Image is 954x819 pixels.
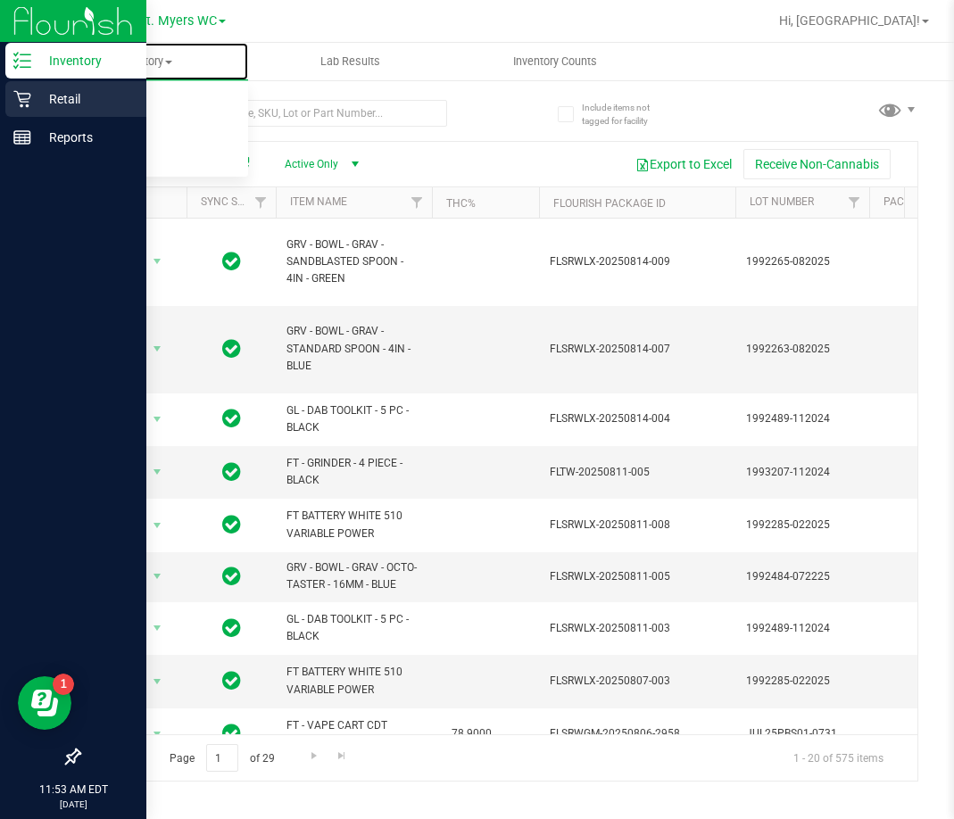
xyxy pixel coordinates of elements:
span: Hi, [GEOGRAPHIC_DATA]! [779,13,920,28]
span: 1992265-082025 [746,253,859,270]
span: select [146,564,169,589]
span: Lab Results [296,54,404,70]
span: In Sync [222,459,241,484]
inline-svg: Reports [13,128,31,146]
span: Inventory Counts [489,54,621,70]
a: Item Name [290,195,347,208]
span: 78.9000 [443,721,501,747]
p: 11:53 AM EDT [8,782,138,798]
span: FLSRWGM-20250806-2958 [550,725,725,742]
span: GRV - BOWL - GRAV - OCTO-TASTER - 16MM - BLUE [286,559,421,593]
span: In Sync [222,668,241,693]
a: Filter [402,187,432,218]
span: FT BATTERY WHITE 510 VARIABLE POWER [286,508,421,542]
span: select [146,249,169,274]
p: Inventory [31,50,138,71]
span: In Sync [222,336,241,361]
span: In Sync [222,249,241,274]
a: Filter [246,187,276,218]
a: THC% [446,197,476,210]
span: Page of 29 [154,744,289,772]
span: FLSRWLX-20250807-003 [550,673,725,690]
span: 1992489-112024 [746,620,859,637]
a: Filter [840,187,869,218]
span: In Sync [222,616,241,641]
span: FLSRWLX-20250811-005 [550,568,725,585]
span: 1993207-112024 [746,464,859,481]
span: FT - GRINDER - 4 PIECE - BLACK [286,455,421,489]
span: FLSRWLX-20250814-007 [550,341,725,358]
span: select [146,616,169,641]
span: select [146,459,169,484]
a: Go to the next page [301,744,327,768]
a: Lot Number [750,195,814,208]
a: Flourish Package ID [553,197,666,210]
iframe: Resource center unread badge [53,674,74,695]
span: GL - DAB TOOLKIT - 5 PC - BLACK [286,402,421,436]
span: FLSRWLX-20250811-003 [550,620,725,637]
a: Package ID [883,195,944,208]
span: select [146,336,169,361]
span: FLTW-20250811-005 [550,464,725,481]
iframe: Resource center [18,676,71,730]
span: FT - VAPE CART CDT DISTILLATE - 1G - PBS - HYB [286,717,421,751]
span: 1992484-072225 [746,568,859,585]
span: FT BATTERY WHITE 510 VARIABLE POWER [286,664,421,698]
span: FLSRWLX-20250811-008 [550,517,725,534]
span: 1992285-022025 [746,673,859,690]
span: GRV - BOWL - GRAV - STANDARD SPOON - 4IN - BLUE [286,323,421,375]
span: select [146,669,169,694]
span: In Sync [222,406,241,431]
inline-svg: Inventory [13,52,31,70]
input: Search Package ID, Item Name, SKU, Lot or Part Number... [79,100,447,127]
span: GRV - BOWL - GRAV - SANDBLASTED SPOON - 4IN - GREEN [286,236,421,288]
span: 1992489-112024 [746,410,859,427]
button: Receive Non-Cannabis [743,149,891,179]
a: Inventory Counts [452,43,658,80]
p: [DATE] [8,798,138,811]
a: Lab Results [248,43,453,80]
span: select [146,407,169,432]
span: Ft. Myers WC [139,13,217,29]
span: GL - DAB TOOLKIT - 5 PC - BLACK [286,611,421,645]
span: 1992285-022025 [746,517,859,534]
inline-svg: Retail [13,90,31,108]
span: FLSRWLX-20250814-004 [550,410,725,427]
button: Export to Excel [624,149,743,179]
span: select [146,722,169,747]
span: In Sync [222,512,241,537]
a: Sync Status [201,195,270,208]
p: Retail [31,88,138,110]
span: 1992263-082025 [746,341,859,358]
span: FLSRWLX-20250814-009 [550,253,725,270]
span: In Sync [222,721,241,746]
span: In Sync [222,564,241,589]
p: Reports [31,127,138,148]
span: JUL25PBS01-0731 [746,725,859,742]
span: 1 - 20 of 575 items [779,744,898,771]
span: Include items not tagged for facility [582,101,671,128]
a: Go to the last page [329,744,355,768]
span: select [146,513,169,538]
input: 1 [206,744,238,772]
